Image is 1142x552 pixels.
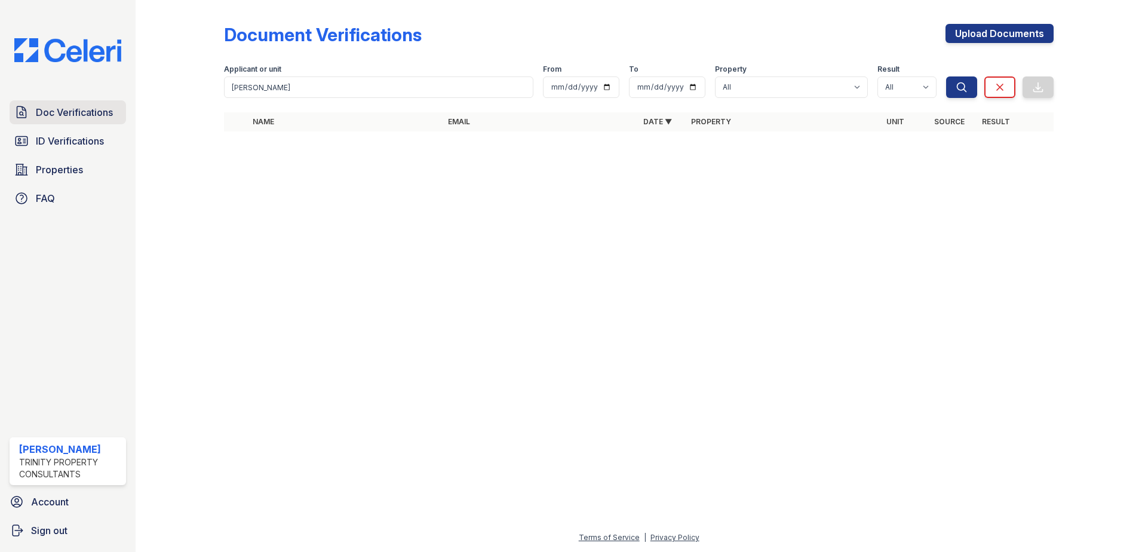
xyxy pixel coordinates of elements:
span: Doc Verifications [36,105,113,119]
div: | [644,533,646,542]
a: Name [253,117,274,126]
div: [PERSON_NAME] [19,442,121,456]
label: From [543,65,561,74]
a: FAQ [10,186,126,210]
a: Doc Verifications [10,100,126,124]
a: Email [448,117,470,126]
a: Terms of Service [579,533,640,542]
span: ID Verifications [36,134,104,148]
a: Properties [10,158,126,182]
span: Account [31,495,69,509]
a: Unit [886,117,904,126]
label: Property [715,65,747,74]
a: Privacy Policy [650,533,699,542]
span: Properties [36,162,83,177]
a: Source [934,117,965,126]
a: Result [982,117,1010,126]
label: To [629,65,638,74]
a: Sign out [5,519,131,542]
a: Account [5,490,131,514]
span: FAQ [36,191,55,206]
a: Property [691,117,731,126]
img: CE_Logo_Blue-a8612792a0a2168367f1c8372b55b34899dd931a85d93a1a3d3e32e68fde9ad4.png [5,38,131,62]
label: Result [877,65,900,74]
span: Sign out [31,523,67,538]
div: Trinity Property Consultants [19,456,121,480]
a: ID Verifications [10,129,126,153]
input: Search by name, email, or unit number [224,76,533,98]
a: Date ▼ [643,117,672,126]
a: Upload Documents [945,24,1054,43]
label: Applicant or unit [224,65,281,74]
div: Document Verifications [224,24,422,45]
